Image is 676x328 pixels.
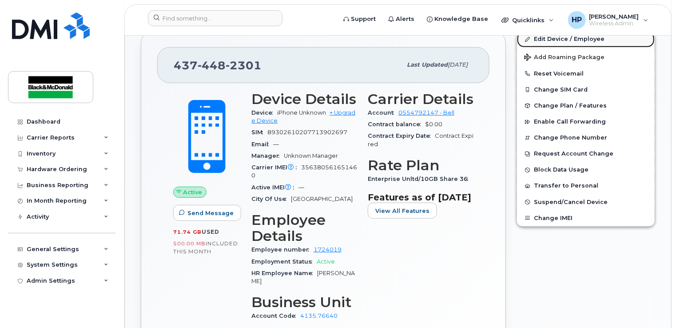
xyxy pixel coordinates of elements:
button: Change IMEI [517,210,655,226]
h3: Device Details [251,91,357,107]
span: Support [351,15,376,24]
span: Enable Call Forwarding [534,119,606,125]
span: HP [572,15,582,25]
span: 71.74 GB [173,229,202,235]
span: Suspend/Cancel Device [534,199,608,205]
span: Alerts [396,15,414,24]
button: Transfer to Personal [517,178,655,194]
span: Device [251,109,277,116]
span: Carrier IMEI [251,164,301,171]
span: Contract Expiry Date [368,132,435,139]
h3: Features as of [DATE] [368,192,473,203]
h3: Carrier Details [368,91,473,107]
button: Request Account Change [517,146,655,162]
span: [PERSON_NAME] [589,13,639,20]
span: $0.00 [425,121,442,128]
span: Change Plan / Features [534,102,607,109]
div: Harsh Patel [562,11,655,29]
span: 2301 [226,59,262,72]
span: 448 [198,59,226,72]
span: Account Code [251,312,300,319]
div: Quicklinks [495,11,560,29]
span: Send Message [187,209,234,217]
span: [GEOGRAPHIC_DATA] [291,196,353,202]
button: Add Roaming Package [517,48,655,66]
span: Contract balance [368,121,425,128]
button: Send Message [173,205,241,221]
button: Change Plan / Features [517,98,655,114]
span: 89302610207713902697 [267,129,347,136]
span: — [298,184,304,191]
a: Edit Device / Employee [517,31,655,47]
span: 356380561651460 [251,164,357,179]
span: Active IMEI [251,184,298,191]
span: Unknown Manager [284,152,338,159]
h3: Business Unit [251,294,357,310]
span: 500.00 MB [173,240,206,247]
button: View All Features [368,203,437,219]
a: Alerts [382,10,421,28]
button: Change SIM Card [517,82,655,98]
span: [DATE] [448,61,468,68]
button: Change Phone Number [517,130,655,146]
span: Knowledge Base [434,15,488,24]
a: 1724019 [314,246,342,253]
span: Employee number [251,246,314,253]
span: included this month [173,240,238,255]
span: used [202,228,219,235]
span: Wireless Admin [589,20,639,27]
span: SIM [251,129,267,136]
a: 0554792147 - Bell [398,109,454,116]
span: Employment Status [251,258,317,265]
button: Suspend/Cancel Device [517,194,655,210]
span: Manager [251,152,284,159]
span: Account [368,109,398,116]
h3: Employee Details [251,212,357,244]
span: Last updated [407,61,448,68]
a: Support [337,10,382,28]
span: Active [183,188,203,196]
span: Contract Expired [368,132,473,147]
a: 4135.76640 [300,312,338,319]
h3: Rate Plan [368,157,473,173]
button: Enable Call Forwarding [517,114,655,130]
span: HR Employee Name [251,270,317,276]
button: Block Data Usage [517,162,655,178]
button: Reset Voicemail [517,66,655,82]
a: Knowledge Base [421,10,494,28]
span: Add Roaming Package [524,54,604,62]
span: 437 [174,59,262,72]
span: — [273,141,279,148]
span: Email [251,141,273,148]
span: Enterprise Unltd/10GB Share 36 [368,176,473,182]
span: City Of Use [251,196,291,202]
span: View All Features [375,207,429,215]
input: Find something... [148,10,282,26]
span: iPhone Unknown [277,109,326,116]
span: Quicklinks [512,16,545,24]
span: Active [317,258,335,265]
